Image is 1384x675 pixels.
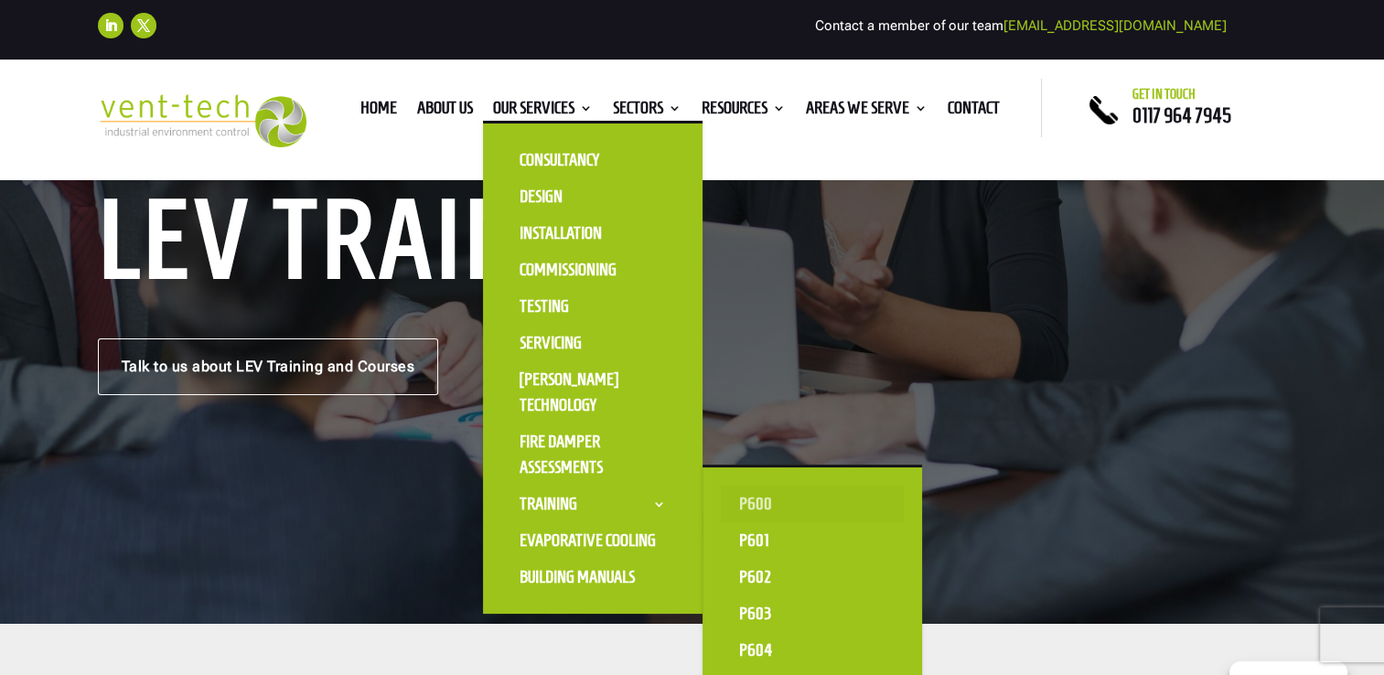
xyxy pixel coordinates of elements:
[131,13,156,38] a: Follow on X
[806,102,928,122] a: Areas We Serve
[501,215,684,252] a: Installation
[98,196,692,293] h1: LEV Training Courses
[501,486,684,522] a: Training
[721,559,904,595] a: P602
[613,102,681,122] a: Sectors
[1132,104,1231,126] a: 0117 964 7945
[417,102,473,122] a: About us
[721,522,904,559] a: P601
[1003,17,1227,34] a: [EMAIL_ADDRESS][DOMAIN_NAME]
[501,522,684,559] a: Evaporative Cooling
[702,102,786,122] a: Resources
[360,102,397,122] a: Home
[501,325,684,361] a: Servicing
[501,178,684,215] a: Design
[501,423,684,486] a: Fire Damper Assessments
[815,17,1227,34] span: Contact a member of our team
[493,102,593,122] a: Our Services
[721,595,904,632] a: P603
[501,252,684,288] a: Commissioning
[721,486,904,522] a: P600
[98,94,307,148] img: 2023-09-27T08_35_16.549ZVENT-TECH---Clear-background
[501,288,684,325] a: Testing
[98,338,439,395] a: Talk to us about LEV Training and Courses
[501,559,684,595] a: Building Manuals
[948,102,1000,122] a: Contact
[501,361,684,423] a: [PERSON_NAME] Technology
[98,13,123,38] a: Follow on LinkedIn
[1132,87,1196,102] span: Get in touch
[721,632,904,669] a: P604
[501,142,684,178] a: Consultancy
